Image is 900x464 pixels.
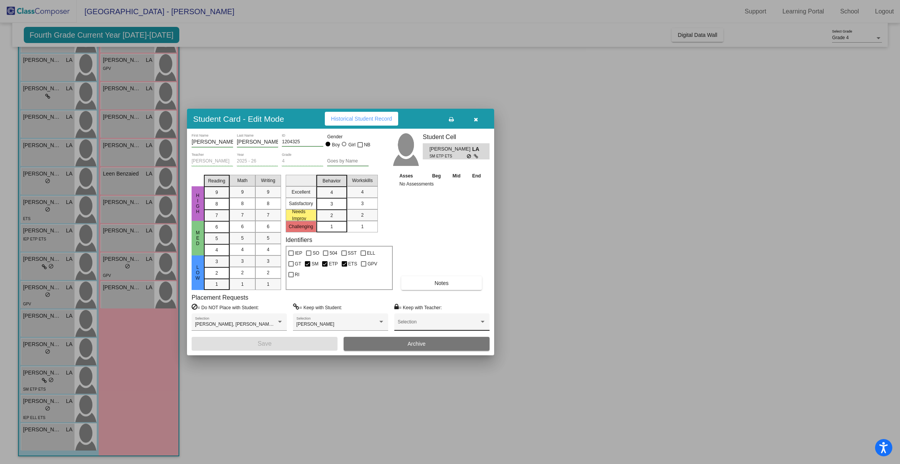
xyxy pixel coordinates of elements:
[282,159,323,164] input: grade
[241,223,244,230] span: 6
[208,177,225,184] span: Reading
[344,337,490,351] button: Archive
[261,177,275,184] span: Writing
[241,212,244,219] span: 7
[429,145,472,153] span: [PERSON_NAME]
[267,246,270,253] span: 4
[267,223,270,230] span: 6
[295,259,301,268] span: GT
[352,177,373,184] span: Workskills
[192,159,233,164] input: teacher
[331,116,392,122] span: Historical Student Record
[215,270,218,277] span: 2
[267,189,270,196] span: 9
[332,141,340,148] div: Boy
[282,139,323,145] input: Enter ID
[423,133,490,141] h3: Student Cell
[394,303,442,311] label: = Keep with Teacher:
[295,249,302,258] span: IEP
[295,270,299,279] span: RI
[215,189,218,196] span: 9
[330,201,333,207] span: 3
[215,235,218,242] span: 5
[241,246,244,253] span: 4
[267,200,270,207] span: 8
[193,114,284,124] h3: Student Card - Edit Mode
[241,189,244,196] span: 9
[192,303,259,311] label: = Do NOT Place with Student:
[267,269,270,276] span: 2
[329,259,337,268] span: ETP
[397,180,487,188] td: No Assessments
[472,145,483,153] span: LA
[267,258,270,265] span: 3
[241,281,244,288] span: 1
[323,177,341,184] span: Behavior
[361,200,364,207] span: 3
[397,172,426,180] th: Asses
[241,269,244,276] span: 2
[215,201,218,207] span: 8
[267,235,270,242] span: 5
[267,281,270,288] span: 1
[267,212,270,219] span: 7
[258,340,271,347] span: Save
[435,280,449,286] span: Notes
[215,224,218,230] span: 6
[429,153,467,159] span: SM ETP ETS
[329,249,337,258] span: 504
[361,223,364,230] span: 1
[194,230,201,246] span: Med
[192,294,248,301] label: Placement Requests
[215,258,218,265] span: 3
[348,259,357,268] span: ETS
[293,303,342,311] label: = Keep with Student:
[194,265,201,281] span: Low
[296,321,334,327] span: [PERSON_NAME]
[286,236,312,244] label: Identifiers
[361,212,364,219] span: 2
[192,337,337,351] button: Save
[330,189,333,196] span: 4
[241,235,244,242] span: 5
[348,141,356,148] div: Girl
[194,193,201,214] span: HIgh
[408,341,426,347] span: Archive
[195,321,348,327] span: [PERSON_NAME], [PERSON_NAME] [PERSON_NAME], Season Adhikari
[367,259,377,268] span: GPV
[215,212,218,219] span: 7
[330,212,333,219] span: 2
[426,172,447,180] th: Beg
[327,159,369,164] input: goes by name
[466,172,487,180] th: End
[215,247,218,254] span: 4
[237,159,278,164] input: year
[401,276,482,290] button: Notes
[361,189,364,196] span: 4
[313,249,319,258] span: SO
[364,140,371,149] span: NB
[237,177,248,184] span: Math
[330,223,333,230] span: 1
[327,133,369,140] mat-label: Gender
[367,249,375,258] span: ELL
[311,259,318,268] span: SM
[348,249,357,258] span: SST
[215,281,218,288] span: 1
[241,200,244,207] span: 8
[241,258,244,265] span: 3
[447,172,467,180] th: Mid
[325,112,398,126] button: Historical Student Record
